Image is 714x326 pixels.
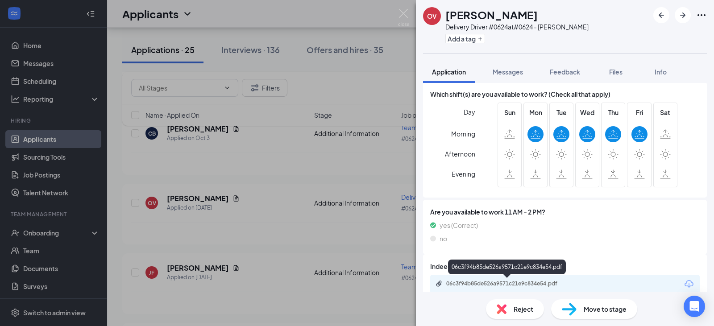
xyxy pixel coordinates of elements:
[656,10,667,21] svg: ArrowLeftNew
[445,7,538,22] h1: [PERSON_NAME]
[445,22,589,31] div: Delivery Driver #0624 at #0624 - [PERSON_NAME]
[493,68,523,76] span: Messages
[451,126,475,142] span: Morning
[445,34,485,43] button: PlusAdd a tag
[657,107,673,117] span: Sat
[464,107,475,117] span: Day
[436,280,443,287] svg: Paperclip
[584,304,627,314] span: Move to stage
[427,12,437,21] div: OV
[579,107,595,117] span: Wed
[448,260,566,274] div: 06c3f94b85de526a9571c21e9c834e54.pdf
[436,280,580,289] a: Paperclip06c3f94b85de526a9571c21e9c834e54.pdf
[430,261,477,271] span: Indeed Resume
[553,107,569,117] span: Tue
[677,10,688,21] svg: ArrowRight
[445,146,475,162] span: Afternoon
[653,7,669,23] button: ArrowLeftNew
[430,89,610,99] span: Which shift(s) are you available to work? (Check all that apply)
[446,280,571,287] div: 06c3f94b85de526a9571c21e9c834e54.pdf
[514,304,533,314] span: Reject
[631,107,648,117] span: Fri
[452,166,475,182] span: Evening
[675,7,691,23] button: ArrowRight
[684,296,705,317] div: Open Intercom Messenger
[527,107,544,117] span: Mon
[550,68,580,76] span: Feedback
[477,36,483,41] svg: Plus
[430,207,700,217] span: Are you available to work 11 AM - 2 PM?
[502,107,518,117] span: Sun
[432,68,466,76] span: Application
[440,234,447,243] span: no
[696,10,707,21] svg: Ellipses
[440,220,478,230] span: yes (Correct)
[609,68,623,76] span: Files
[655,68,667,76] span: Info
[605,107,621,117] span: Thu
[684,279,694,289] svg: Download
